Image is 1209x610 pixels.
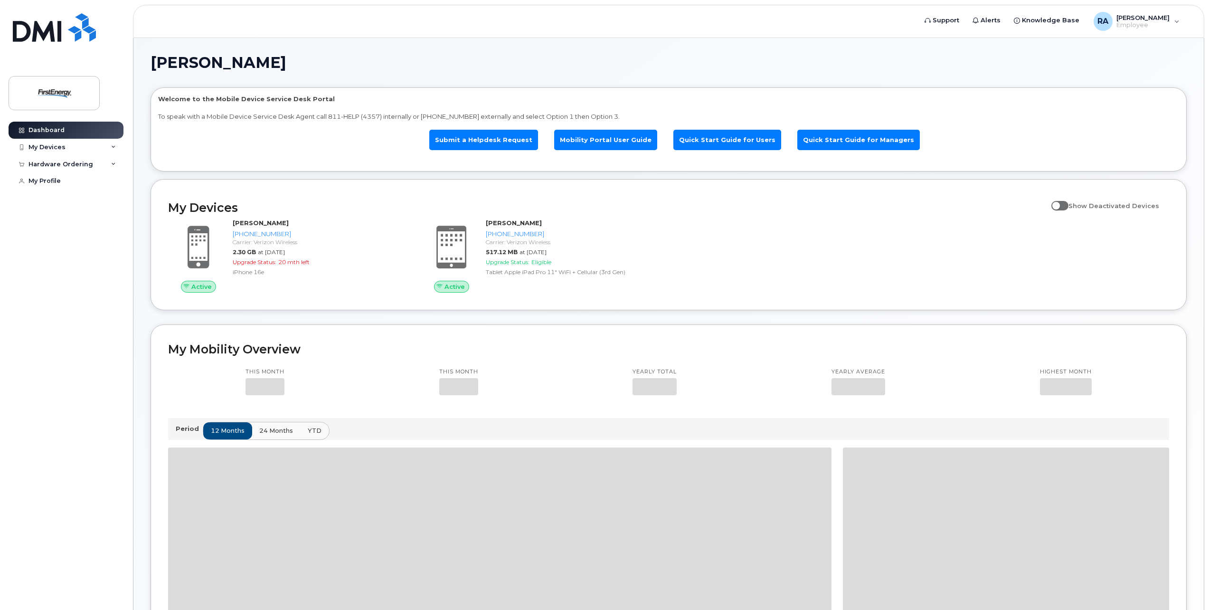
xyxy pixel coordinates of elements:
p: Highest month [1040,368,1092,376]
h2: My Devices [168,200,1047,215]
p: Period [176,424,203,433]
p: Yearly average [831,368,885,376]
span: Upgrade Status: [486,258,529,266]
p: This month [246,368,284,376]
a: Mobility Portal User Guide [554,130,657,150]
div: Carrier: Verizon Wireless [486,238,659,246]
div: Tablet Apple iPad Pro 11" WiFi + Cellular (3rd Gen) [486,268,659,276]
span: 517.12 MB [486,248,518,256]
span: 2.30 GB [233,248,256,256]
strong: [PERSON_NAME] [233,219,289,227]
span: at [DATE] [258,248,285,256]
a: Active[PERSON_NAME][PHONE_NUMBER]Carrier: Verizon Wireless517.12 MBat [DATE]Upgrade Status:Eligib... [421,219,663,293]
div: iPhone 16e [233,268,406,276]
a: Submit a Helpdesk Request [429,130,538,150]
span: Show Deactivated Devices [1068,202,1159,210]
a: Active[PERSON_NAME][PHONE_NUMBER]Carrier: Verizon Wireless2.30 GBat [DATE]Upgrade Status:20 mth l... [168,219,410,293]
span: 20 mth left [278,258,310,266]
span: 24 months [259,426,293,435]
span: [PERSON_NAME] [151,56,286,70]
span: Eligible [531,258,551,266]
div: [PHONE_NUMBER] [486,229,659,238]
p: This month [439,368,478,376]
p: Welcome to the Mobile Device Service Desk Portal [158,95,1179,104]
p: Yearly total [633,368,677,376]
div: Carrier: Verizon Wireless [233,238,406,246]
div: [PHONE_NUMBER] [233,229,406,238]
strong: [PERSON_NAME] [486,219,542,227]
h2: My Mobility Overview [168,342,1169,356]
span: at [DATE] [519,248,547,256]
span: YTD [308,426,321,435]
a: Quick Start Guide for Users [673,130,781,150]
a: Quick Start Guide for Managers [797,130,920,150]
input: Show Deactivated Devices [1051,197,1059,204]
span: Active [444,282,465,291]
p: To speak with a Mobile Device Service Desk Agent call 811-HELP (4357) internally or [PHONE_NUMBER... [158,112,1179,121]
span: Active [191,282,212,291]
span: Upgrade Status: [233,258,276,266]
